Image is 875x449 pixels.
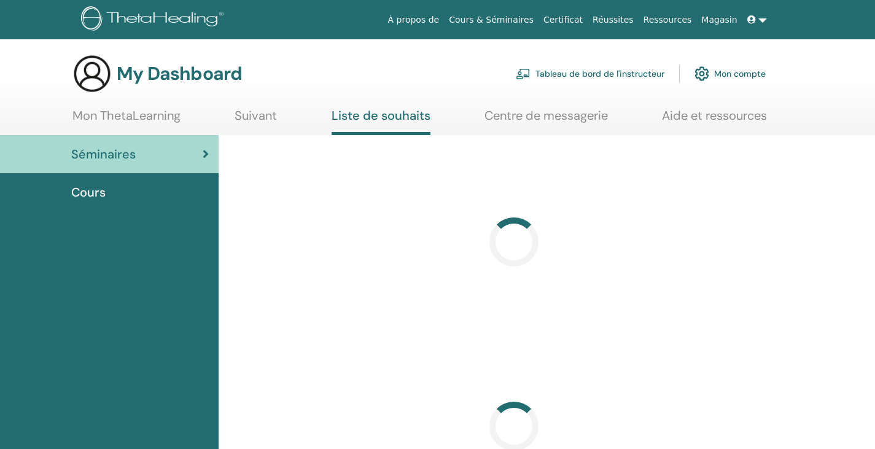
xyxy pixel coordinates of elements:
[71,183,106,201] span: Cours
[516,60,664,87] a: Tableau de bord de l'instructeur
[235,108,277,132] a: Suivant
[662,108,767,132] a: Aide et ressources
[539,9,588,31] a: Certificat
[694,63,709,84] img: cog.svg
[484,108,608,132] a: Centre de messagerie
[332,108,430,135] a: Liste de souhaits
[516,68,531,79] img: chalkboard-teacher.svg
[588,9,638,31] a: Réussites
[72,54,112,93] img: generic-user-icon.jpg
[71,145,136,163] span: Séminaires
[81,6,228,34] img: logo.png
[72,108,181,132] a: Mon ThetaLearning
[639,9,697,31] a: Ressources
[117,63,242,85] h3: My Dashboard
[696,9,742,31] a: Magasin
[383,9,445,31] a: À propos de
[694,60,766,87] a: Mon compte
[444,9,539,31] a: Cours & Séminaires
